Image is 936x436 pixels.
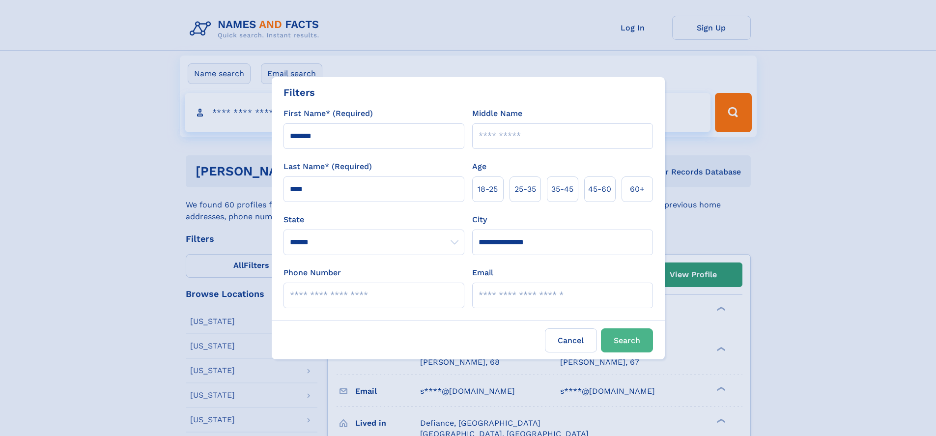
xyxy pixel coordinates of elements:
label: Email [472,267,493,279]
span: 35‑45 [551,183,573,195]
span: 18‑25 [478,183,498,195]
label: Cancel [545,328,597,352]
span: 25‑35 [514,183,536,195]
div: Filters [284,85,315,100]
label: City [472,214,487,226]
label: State [284,214,464,226]
span: 60+ [630,183,645,195]
button: Search [601,328,653,352]
label: Middle Name [472,108,522,119]
label: Age [472,161,486,173]
label: Last Name* (Required) [284,161,372,173]
span: 45‑60 [588,183,611,195]
label: Phone Number [284,267,341,279]
label: First Name* (Required) [284,108,373,119]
